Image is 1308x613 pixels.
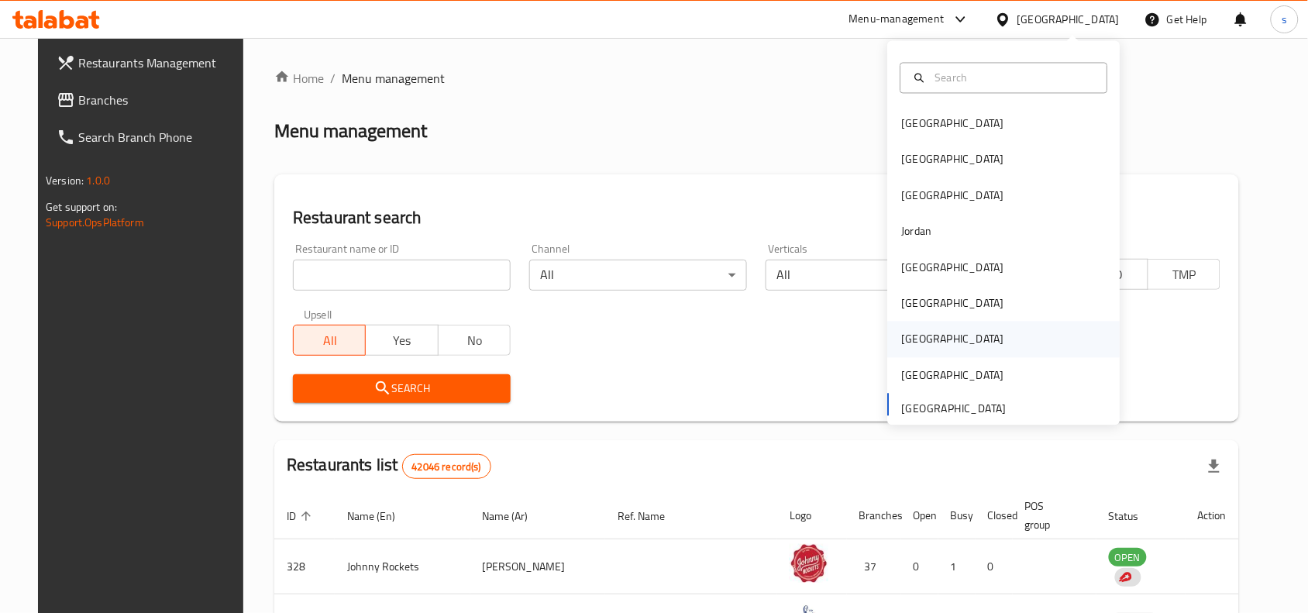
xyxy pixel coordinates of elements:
[274,539,335,594] td: 328
[790,544,828,583] img: Johnny Rockets
[300,329,360,352] span: All
[902,115,1004,133] div: [GEOGRAPHIC_DATA]
[403,460,490,474] span: 42046 record(s)
[304,309,332,320] label: Upsell
[902,223,932,240] div: Jordan
[44,119,256,156] a: Search Branch Phone
[1017,11,1120,28] div: [GEOGRAPHIC_DATA]
[1282,11,1287,28] span: s
[365,325,438,356] button: Yes
[1196,448,1233,485] div: Export file
[618,507,685,525] span: Ref. Name
[1109,549,1147,567] span: OPEN
[1186,492,1239,539] th: Action
[849,10,945,29] div: Menu-management
[347,507,415,525] span: Name (En)
[529,260,747,291] div: All
[766,260,983,291] div: All
[938,539,976,594] td: 1
[46,170,84,191] span: Version:
[1109,548,1147,567] div: OPEN
[902,367,1004,384] div: [GEOGRAPHIC_DATA]
[976,539,1013,594] td: 0
[287,507,316,525] span: ID
[274,69,324,88] a: Home
[274,119,427,143] h2: Menu management
[1025,497,1078,534] span: POS group
[86,170,110,191] span: 1.0.0
[470,539,605,594] td: [PERSON_NAME]
[274,69,1239,88] nav: breadcrumb
[847,539,901,594] td: 37
[46,212,144,232] a: Support.OpsPlatform
[372,329,432,352] span: Yes
[902,259,1004,276] div: [GEOGRAPHIC_DATA]
[1155,263,1214,286] span: TMP
[78,53,244,72] span: Restaurants Management
[902,331,1004,348] div: [GEOGRAPHIC_DATA]
[305,379,498,398] span: Search
[293,325,366,356] button: All
[46,197,117,217] span: Get support on:
[902,187,1004,204] div: [GEOGRAPHIC_DATA]
[44,44,256,81] a: Restaurants Management
[1115,568,1141,587] div: Indicates that the vendor menu management has been moved to DH Catalog service
[847,492,901,539] th: Branches
[902,295,1004,312] div: [GEOGRAPHIC_DATA]
[901,492,938,539] th: Open
[293,206,1220,229] h2: Restaurant search
[929,69,1098,86] input: Search
[445,329,504,352] span: No
[438,325,511,356] button: No
[902,151,1004,168] div: [GEOGRAPHIC_DATA]
[287,453,491,479] h2: Restaurants list
[938,492,976,539] th: Busy
[78,91,244,109] span: Branches
[483,507,549,525] span: Name (Ar)
[293,260,511,291] input: Search for restaurant name or ID..
[293,374,511,403] button: Search
[1109,507,1159,525] span: Status
[78,128,244,146] span: Search Branch Phone
[330,69,336,88] li: /
[335,539,470,594] td: Johnny Rockets
[976,492,1013,539] th: Closed
[1118,570,1132,584] img: delivery hero logo
[901,539,938,594] td: 0
[342,69,445,88] span: Menu management
[777,492,847,539] th: Logo
[1148,259,1220,290] button: TMP
[402,454,491,479] div: Total records count
[44,81,256,119] a: Branches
